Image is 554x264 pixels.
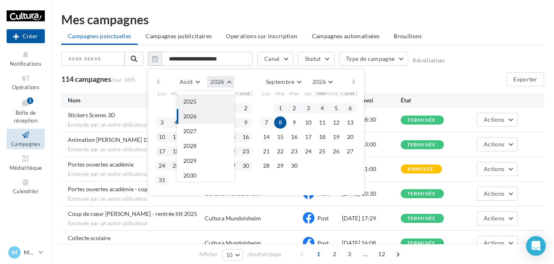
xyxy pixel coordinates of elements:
span: Afficher [199,250,218,258]
span: Portes ouvertes académie - copie [68,185,152,192]
button: 2026 [309,76,336,88]
button: Créer [7,29,45,43]
div: terminée [407,216,436,221]
span: [PERSON_NAME] [211,90,253,97]
span: Stickers Scenes 3D [68,111,115,118]
button: 13 [344,116,356,129]
span: Campagnes automatisées [312,32,380,39]
a: Campagnes [7,129,45,149]
button: 2 [240,102,252,114]
span: 2026 [210,78,224,85]
div: annulée [407,167,434,172]
span: Post [317,215,329,222]
span: (sur 189) [113,76,135,84]
span: 12 [375,248,388,261]
div: terminée [407,142,436,148]
button: Statut [298,52,335,66]
a: M Mundolsheim [7,245,45,260]
button: 5 [330,102,342,114]
div: État [401,96,459,104]
span: Actions [484,215,504,222]
span: Envoyée par un autre utilisateur [68,195,205,203]
span: Mer [185,90,195,97]
div: terminée [407,118,436,123]
span: 2030 [183,172,196,179]
button: Actions [477,211,518,225]
div: [DATE] 17:29 [342,214,401,222]
span: Actions [484,239,504,246]
button: 1 [274,102,286,114]
button: 3 [156,116,168,129]
button: 2025 [177,94,234,109]
span: Post [317,239,329,246]
button: 17 [156,145,168,157]
button: Notifications [7,49,45,69]
button: 10 [222,249,243,261]
button: 25 [316,145,328,157]
button: 23 [288,145,300,157]
span: Brouillons [394,32,422,39]
span: 2029 [183,157,196,164]
a: Opérations [7,72,45,92]
span: ... [359,248,372,261]
span: Collecte scolaire [68,234,111,241]
span: Dim [241,90,251,97]
span: 2 [328,248,341,261]
button: 20 [344,131,356,143]
span: Actions [484,165,504,172]
button: 25 [170,160,182,172]
button: 30 [288,160,300,172]
span: 2027 [183,127,196,134]
button: 30 [240,160,252,172]
button: 9 [288,116,300,129]
button: 10 [156,131,168,143]
button: Actions [477,162,518,176]
div: Open Intercom Messenger [526,236,546,256]
button: Septembre [263,76,305,88]
button: 31 [156,174,168,186]
div: [DATE] 18:30 [342,116,401,124]
div: Nom [68,96,205,104]
span: Portes ouvertes académie [68,161,134,168]
span: 10 [226,252,233,258]
button: Réinitialiser [413,57,446,64]
span: Actions [484,141,504,148]
button: 16 [288,131,300,143]
button: Août [176,76,203,88]
a: Calendrier [7,176,45,196]
button: 11 [316,116,328,129]
button: Actions [477,113,518,127]
button: 6 [344,102,356,114]
div: Mes campagnes [61,13,544,25]
div: Date d'envoi [342,96,401,104]
div: 1 [27,97,33,104]
span: Envoyée par un autre utilisateur [68,121,205,129]
a: Médiathèque [7,153,45,173]
button: 22 [274,145,286,157]
button: 7 [260,116,272,129]
button: 28 [260,160,272,172]
span: 2026 [312,78,326,85]
button: 14 [260,131,272,143]
button: 2030 [177,168,234,183]
span: Actions [484,190,504,197]
div: [DATE] 16:08 [342,239,401,247]
span: Mar [171,90,181,97]
span: Jeu [200,90,208,97]
div: Nouvelle campagne [7,29,45,43]
span: Animation Lorcana 13/09 [68,136,158,143]
button: 2028 [177,139,234,153]
button: 24 [156,160,168,172]
span: Campagnes publicitaires [145,32,212,39]
button: 26 [330,145,342,157]
button: Canal [257,52,293,66]
span: Notifications [10,60,42,67]
span: Mar [275,90,285,97]
button: 4 [316,102,328,114]
button: Exporter [506,72,544,86]
span: Lun [262,90,271,97]
span: 1 [312,248,325,261]
span: résultats/page [247,250,282,258]
div: [DATE] 13:00 [342,140,401,148]
button: 12 [330,116,342,129]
